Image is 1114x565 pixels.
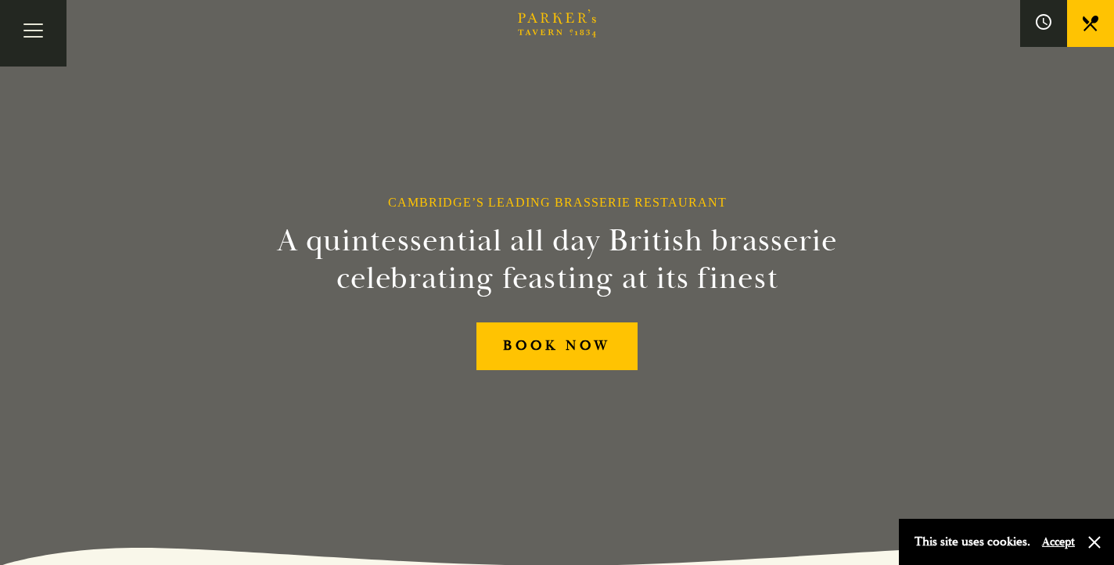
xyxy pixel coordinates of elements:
button: Accept [1042,534,1075,549]
button: Close and accept [1087,534,1102,550]
p: This site uses cookies. [915,531,1030,553]
h2: A quintessential all day British brasserie celebrating feasting at its finest [200,222,914,297]
a: BOOK NOW [476,322,638,370]
h1: Cambridge’s Leading Brasserie Restaurant [388,195,727,210]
